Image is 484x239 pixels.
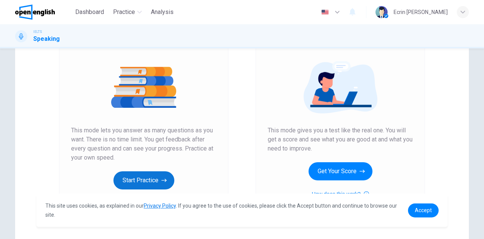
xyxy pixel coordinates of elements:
button: Practice [110,5,145,19]
h1: Speaking [33,34,60,43]
span: Analysis [151,8,174,17]
a: dismiss cookie message [408,203,439,217]
a: OpenEnglish logo [15,5,72,20]
div: Ecrin [PERSON_NAME] [394,8,448,17]
span: Dashboard [75,8,104,17]
button: How does this work? [312,189,369,199]
span: IELTS [33,29,42,34]
span: Practice [113,8,135,17]
button: Analysis [148,5,177,19]
img: OpenEnglish logo [15,5,55,20]
span: This mode gives you a test like the real one. You will get a score and see what you are good at a... [268,126,413,153]
div: cookieconsent [36,194,448,227]
img: en [320,9,330,15]
span: This site uses cookies, as explained in our . If you agree to the use of cookies, please click th... [45,203,397,218]
img: Profile picture [375,6,388,18]
span: This mode lets you answer as many questions as you want. There is no time limit. You get feedback... [71,126,216,162]
button: Start Practice [113,171,174,189]
span: Accept [415,207,432,213]
button: Get Your Score [309,162,372,180]
button: Dashboard [72,5,107,19]
a: Privacy Policy [144,203,176,209]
